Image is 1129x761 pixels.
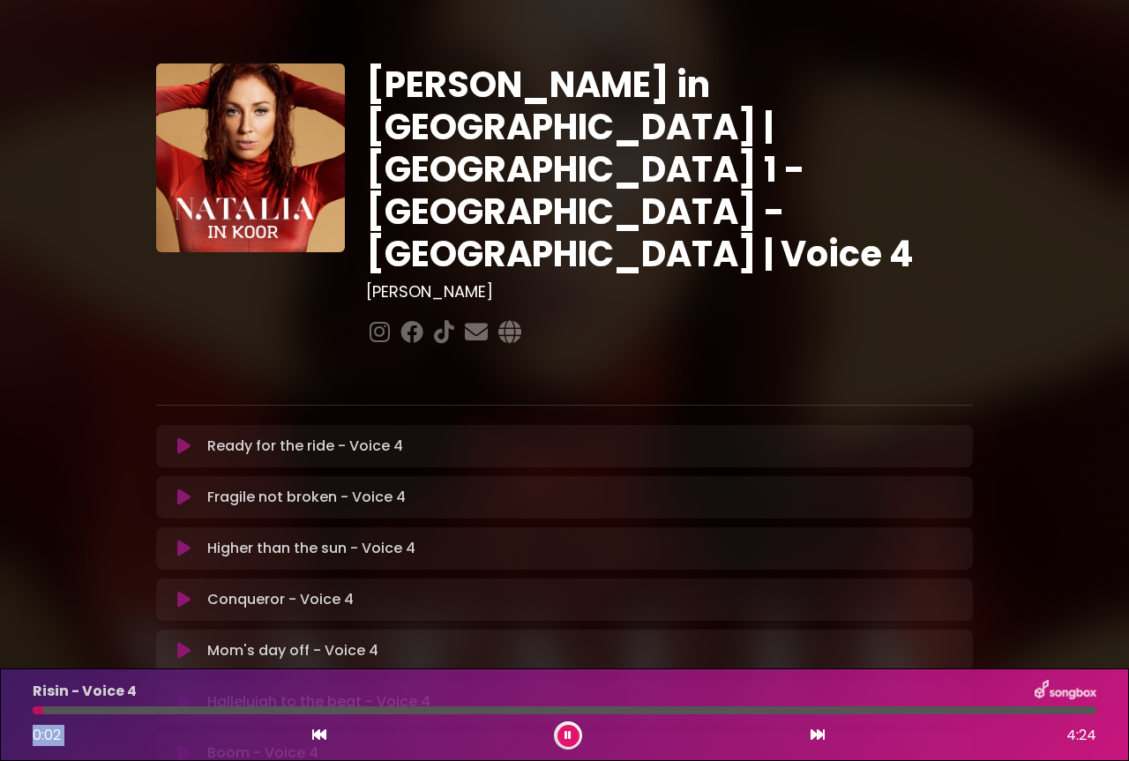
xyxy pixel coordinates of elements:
p: Conqueror - Voice 4 [207,589,354,610]
h3: [PERSON_NAME] [366,282,974,302]
p: Mom's day off - Voice 4 [207,640,378,661]
img: YTVS25JmS9CLUqXqkEhs [156,63,345,252]
p: Risin - Voice 4 [33,681,137,702]
h1: [PERSON_NAME] in [GEOGRAPHIC_DATA] | [GEOGRAPHIC_DATA] 1 - [GEOGRAPHIC_DATA] - [GEOGRAPHIC_DATA] ... [366,63,974,275]
p: Fragile not broken - Voice 4 [207,487,406,508]
p: Higher than the sun - Voice 4 [207,538,415,559]
p: Ready for the ride - Voice 4 [207,436,403,457]
img: songbox-logo-white.png [1035,680,1096,703]
span: 0:02 [33,725,61,745]
span: 4:24 [1066,725,1096,746]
